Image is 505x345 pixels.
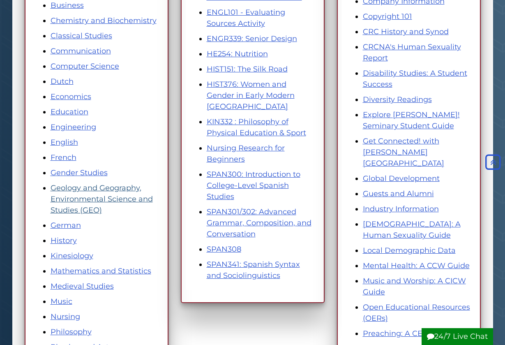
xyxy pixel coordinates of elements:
a: Get Connected! with [PERSON_NAME][GEOGRAPHIC_DATA] [363,137,444,168]
a: Business [51,1,84,10]
a: German [51,221,81,230]
a: Philosophy [51,327,92,336]
a: English [51,138,78,147]
a: Preaching: A CEP Guide [363,329,452,338]
a: Nursing [51,312,80,321]
a: Music [51,297,72,306]
a: SPAN300: Introduction to College-Level Spanish Studies [207,170,300,201]
a: HIST151: The Silk Road [207,65,288,74]
a: ENGL101 - Evaluating Sources Activity [207,8,285,28]
a: HIST376: Women and Gender in Early Modern [GEOGRAPHIC_DATA] [207,80,295,111]
a: Open Educational Resources (OERs) [363,303,470,323]
a: Kinesiology [51,251,93,260]
a: Engineering [51,123,96,132]
a: Classical Studies [51,31,112,40]
a: KIN332 : Philosophy of Physical Education & Sport [207,117,306,137]
a: Explore [PERSON_NAME]! Seminary Student Guide [363,110,460,130]
a: Local Demographic Data [363,246,456,255]
a: Chemistry and Biochemistry [51,16,157,25]
a: Gender Studies [51,168,108,177]
a: Global Development [363,174,440,183]
a: [DEMOGRAPHIC_DATA]: A Human Sexuality Guide [363,220,461,240]
a: French [51,153,76,162]
a: Disability Studies: A Student Success [363,69,467,89]
a: HE254: Nutrition [207,49,268,58]
a: SPAN301/302: Advanced Grammar, Composition, and Conversation [207,207,311,238]
a: Back to Top [483,157,503,167]
a: Economics [51,92,91,101]
a: Education [51,107,88,116]
a: History [51,236,77,245]
a: CRCNA's Human Sexuality Report [363,42,461,63]
a: Mental Health: A CCW Guide [363,261,470,270]
a: Dutch [51,77,74,86]
a: Mathematics and Statistics [51,266,151,276]
a: Diversity Readings [363,95,432,104]
a: CRC History and Synod [363,27,449,36]
a: Medieval Studies [51,282,114,291]
a: SPAN341: Spanish Syntax and Sociolinguistics [207,260,300,280]
a: Copyright 101 [363,12,412,21]
a: ENGR339: Senior Design [207,34,297,43]
a: Nursing Research for Beginners [207,144,285,164]
a: Computer Science [51,62,119,71]
a: Music and Worship: A CICW Guide [363,276,466,296]
a: SPAN308 [207,245,241,254]
a: Geology and Geography, Environmental Science and Studies (GEO) [51,183,153,215]
a: Industry Information [363,204,439,213]
button: 24/7 Live Chat [422,328,493,345]
a: Guests and Alumni [363,189,434,198]
a: Communication [51,46,111,56]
